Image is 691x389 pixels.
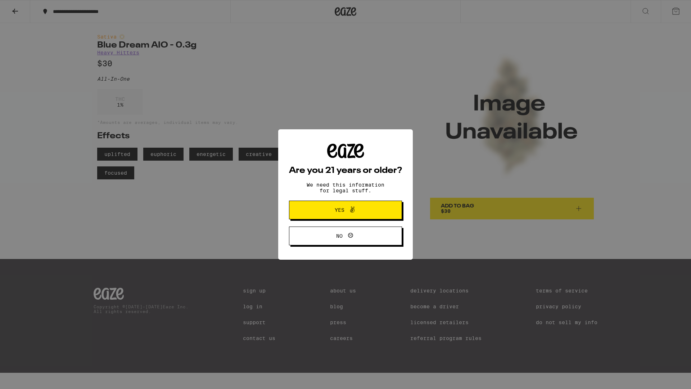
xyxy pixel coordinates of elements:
span: No [336,233,343,238]
span: Yes [335,207,344,213]
iframe: Opens a widget where you can find more information [646,367,684,385]
button: No [289,227,402,245]
button: Yes [289,201,402,219]
h2: Are you 21 years or older? [289,166,402,175]
p: We need this information for legal stuff. [301,182,390,193]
